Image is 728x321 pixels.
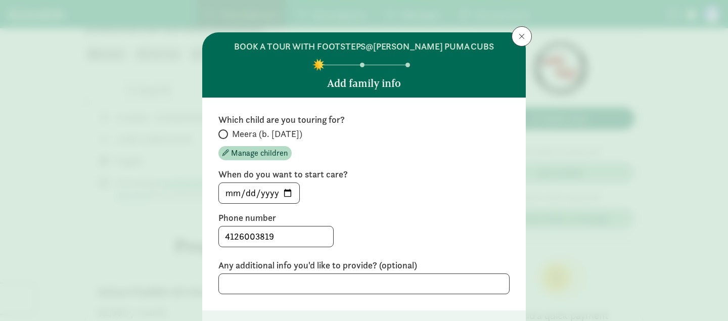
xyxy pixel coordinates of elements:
span: Manage children [231,147,288,159]
input: 5555555555 [219,226,333,247]
button: Manage children [218,146,292,160]
label: Phone number [218,212,510,224]
h5: Add family info [327,77,401,89]
label: Which child are you touring for? [218,114,510,126]
label: When do you want to start care? [218,168,510,180]
span: Meera (b. [DATE]) [232,128,302,140]
label: Any additional info you'd like to provide? (optional) [218,259,510,271]
h6: BOOK A TOUR WITH FOOTSTEPS@[PERSON_NAME] PUMA CUBS [234,40,493,53]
